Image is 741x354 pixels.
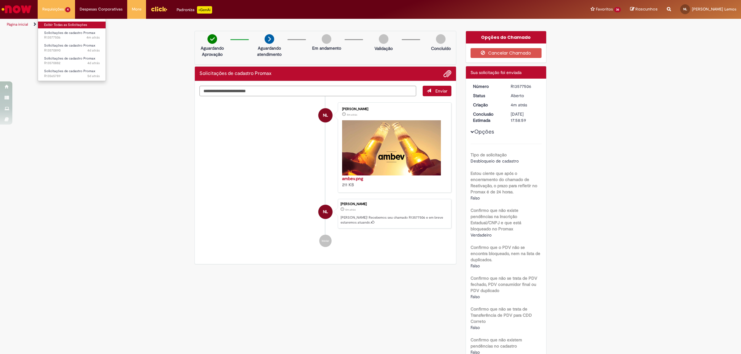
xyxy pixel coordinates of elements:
[471,158,519,164] span: Desbloqueio de cadastro
[471,70,521,75] span: Sua solicitação foi enviada
[312,45,341,51] p: Em andamento
[471,171,537,195] b: Estou ciente que após o encerramento do chamado de Reativação, o prazo para refletir no Promax é ...
[347,113,357,117] time: 29/09/2025 14:58:48
[323,108,328,123] span: NL
[44,31,95,35] span: Solicitações de cadastro Promax
[345,208,356,212] time: 29/09/2025 14:58:52
[375,45,393,51] p: Validação
[511,111,539,123] div: [DATE] 17:58:59
[630,6,658,12] a: Rascunhos
[511,93,539,99] div: Aberto
[511,102,539,108] div: 29/09/2025 14:58:52
[342,175,445,188] div: 211 KB
[254,45,284,57] p: Aguardando atendimento
[436,34,446,44] img: img-circle-grey.png
[87,74,100,78] span: 5d atrás
[468,111,506,123] dt: Conclusão Estimada
[431,45,451,51] p: Concluído
[44,48,100,53] span: R13570890
[635,6,658,12] span: Rascunhos
[323,204,328,219] span: NL
[38,68,106,79] a: Aberto R13565789 : Solicitações de cadastro Promax
[42,6,64,12] span: Requisições
[423,86,451,96] button: Enviar
[342,107,445,111] div: [PERSON_NAME]
[44,74,100,79] span: R13565789
[511,83,539,89] div: R13577506
[38,55,106,67] a: Aberto R13570882 : Solicitações de cadastro Promax
[265,34,274,44] img: arrow-next.png
[345,208,356,212] span: 4m atrás
[197,45,227,57] p: Aguardando Aprovação
[86,35,100,40] time: 29/09/2025 14:58:56
[65,7,70,12] span: 4
[199,71,271,76] h2: Solicitações de cadastro Promax Histórico de tíquete
[38,30,106,41] a: Aberto R13577506 : Solicitações de cadastro Promax
[471,208,521,232] b: Confirmo que não existe pendências na Inscrição Estadual/CNPJ e que está bloqueado no Promax
[44,61,100,66] span: R13570882
[207,34,217,44] img: check-circle-green.png
[87,61,100,65] span: 4d atrás
[471,152,507,158] b: Tipo de solicitação
[5,19,489,30] ul: Trilhas de página
[87,61,100,65] time: 26/09/2025 14:39:30
[692,6,736,12] span: [PERSON_NAME] Lemos
[199,96,451,253] ul: Histórico de tíquete
[44,69,95,73] span: Solicitações de cadastro Promax
[38,19,106,81] ul: Requisições
[468,83,506,89] dt: Número
[471,232,492,238] span: Verdadeiro
[86,35,100,40] span: 4m atrás
[318,108,333,122] div: Nathalia Gabrielle Wanzeler Lemos
[596,6,613,12] span: Favoritos
[132,6,141,12] span: More
[87,74,100,78] time: 25/09/2025 10:36:10
[341,202,448,206] div: [PERSON_NAME]
[471,275,537,293] b: Confirmo que não se trata de PDV fechado, PDV consumidor final ou PDV duplicado
[466,31,546,43] div: Opções do Chamado
[341,215,448,225] p: [PERSON_NAME]! Recebemos seu chamado R13577506 e em breve estaremos atuando.
[471,337,522,349] b: Confirmo que não existem pendências no cadastro
[435,88,447,94] span: Enviar
[471,263,480,269] span: Falso
[322,34,331,44] img: img-circle-grey.png
[471,306,532,324] b: Confirmo que não se trata de Transferência de PDV para CDD Correto
[44,56,95,61] span: Solicitações de cadastro Promax
[683,7,687,11] span: NL
[197,6,212,14] p: +GenAi
[7,22,28,27] a: Página inicial
[44,35,100,40] span: R13577506
[471,325,480,330] span: Falso
[87,48,100,53] time: 26/09/2025 14:41:00
[379,34,388,44] img: img-circle-grey.png
[347,113,357,117] span: 4m atrás
[199,199,451,228] li: Nathalia Gabrielle Wanzeler Lemos
[151,4,167,14] img: click_logo_yellow_360x200.png
[199,86,416,97] textarea: Digite sua mensagem aqui...
[471,245,540,262] b: Confirmo que o PDV não se encontra bloqueado, nem na lista de duplicados.
[468,102,506,108] dt: Criação
[87,48,100,53] span: 4d atrás
[468,93,506,99] dt: Status
[511,102,527,108] span: 4m atrás
[471,294,480,299] span: Falso
[38,22,106,28] a: Exibir Todas as Solicitações
[471,195,480,201] span: Falso
[44,43,95,48] span: Solicitações de cadastro Promax
[177,6,212,14] div: Padroniza
[511,102,527,108] time: 29/09/2025 14:58:52
[342,176,363,181] a: ambev.png
[614,7,621,12] span: 36
[80,6,123,12] span: Despesas Corporativas
[443,70,451,78] button: Adicionar anexos
[1,3,32,15] img: ServiceNow
[318,205,333,219] div: Nathalia Gabrielle Wanzeler Lemos
[471,48,542,58] button: Cancelar Chamado
[38,42,106,54] a: Aberto R13570890 : Solicitações de cadastro Promax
